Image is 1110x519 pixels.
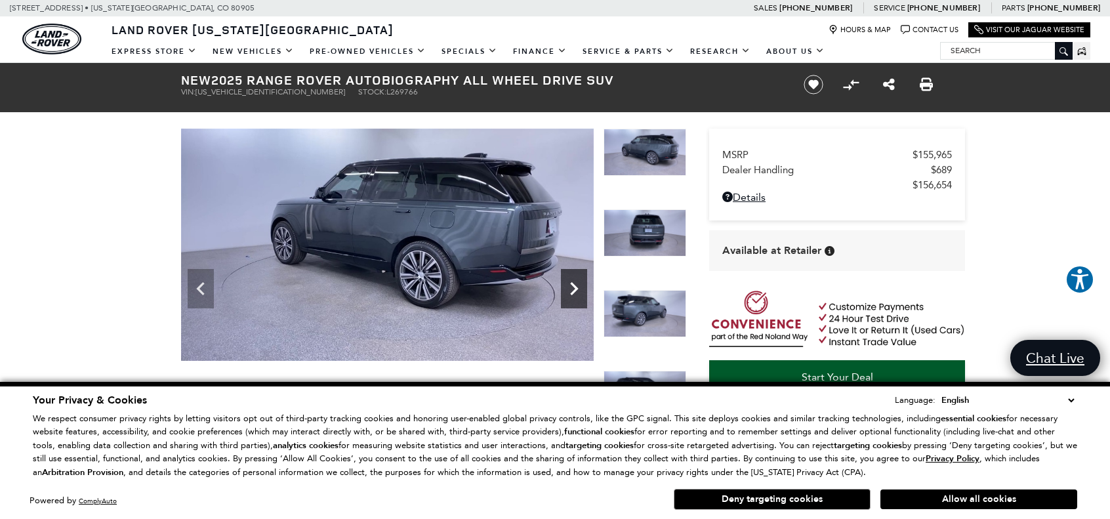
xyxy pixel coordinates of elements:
a: $156,654 [722,179,952,191]
a: [PHONE_NUMBER] [779,3,852,13]
span: Parts [1002,3,1025,12]
button: Allow all cookies [880,489,1077,509]
span: MSRP [722,149,913,161]
span: Chat Live [1019,349,1091,367]
span: Available at Retailer [722,243,821,258]
a: Specials [434,40,505,63]
button: Save vehicle [799,74,828,95]
span: $156,654 [913,179,952,191]
img: New 2025 Belgravia Green LAND ROVER Autobiography image 6 [604,129,686,176]
a: Contact Us [901,25,958,35]
span: $155,965 [913,149,952,161]
a: Research [682,40,758,63]
a: Dealer Handling $689 [722,164,952,176]
u: Privacy Policy [926,453,979,465]
div: Language: [895,396,935,404]
strong: targeting cookies [834,440,902,451]
img: New 2025 Belgravia Green LAND ROVER Autobiography image 8 [604,290,686,337]
a: Chat Live [1010,340,1100,376]
img: Land Rover [22,24,81,54]
a: [PHONE_NUMBER] [1027,3,1100,13]
img: New 2025 Belgravia Green LAND ROVER Autobiography image 9 [604,371,686,418]
span: Service [874,3,905,12]
a: Hours & Map [829,25,891,35]
nav: Main Navigation [104,40,832,63]
a: Pre-Owned Vehicles [302,40,434,63]
span: Start Your Deal [802,371,873,383]
strong: analytics cookies [273,440,339,451]
div: Vehicle is in stock and ready for immediate delivery. Due to demand, availability is subject to c... [825,246,834,256]
strong: Arbitration Provision [42,467,123,478]
a: [STREET_ADDRESS] • [US_STATE][GEOGRAPHIC_DATA], CO 80905 [10,3,255,12]
button: Compare Vehicle [841,75,861,94]
a: Finance [505,40,575,63]
strong: essential cookies [941,413,1006,425]
span: Your Privacy & Cookies [33,393,147,407]
a: Details [722,191,952,203]
strong: New [181,71,211,89]
a: Service & Parts [575,40,682,63]
div: Previous [188,269,214,308]
div: Powered by [30,497,117,505]
a: EXPRESS STORE [104,40,205,63]
span: [US_VEHICLE_IDENTIFICATION_NUMBER] [195,87,345,96]
strong: functional cookies [564,426,634,438]
div: Next [561,269,587,308]
a: Start Your Deal [709,360,965,394]
a: About Us [758,40,832,63]
a: Visit Our Jaguar Website [974,25,1084,35]
img: New 2025 Belgravia Green LAND ROVER Autobiography image 7 [604,209,686,257]
p: We respect consumer privacy rights by letting visitors opt out of third-party tracking cookies an... [33,412,1077,480]
strong: targeting cookies [565,440,634,451]
a: Land Rover [US_STATE][GEOGRAPHIC_DATA] [104,22,401,37]
span: Land Rover [US_STATE][GEOGRAPHIC_DATA] [112,22,394,37]
button: Deny targeting cookies [674,489,871,510]
span: L269766 [386,87,418,96]
span: VIN: [181,87,195,96]
input: Search [941,43,1072,58]
a: land-rover [22,24,81,54]
aside: Accessibility Help Desk [1065,265,1094,297]
a: Print this New 2025 Range Rover Autobiography All Wheel Drive SUV [920,77,933,93]
h1: 2025 Range Rover Autobiography All Wheel Drive SUV [181,73,781,87]
a: Share this New 2025 Range Rover Autobiography All Wheel Drive SUV [883,77,895,93]
img: New 2025 Belgravia Green LAND ROVER Autobiography image 6 [181,129,594,361]
span: Dealer Handling [722,164,931,176]
a: MSRP $155,965 [722,149,952,161]
select: Language Select [938,393,1077,407]
button: Explore your accessibility options [1065,265,1094,294]
a: New Vehicles [205,40,302,63]
a: ComplyAuto [79,497,117,505]
span: $689 [931,164,952,176]
span: Stock: [358,87,386,96]
a: [PHONE_NUMBER] [907,3,980,13]
span: Sales [754,3,777,12]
